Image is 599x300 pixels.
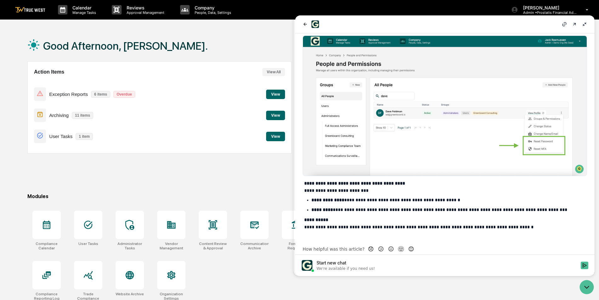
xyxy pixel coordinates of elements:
[190,5,234,10] p: Company
[34,69,64,75] h2: Action Items
[67,5,99,10] p: Calendar
[190,10,234,15] p: People, Data, Settings
[262,68,285,76] button: View All
[282,242,310,250] div: Forms & Requests
[122,10,168,15] p: Approval Management
[91,91,110,98] p: 6 items
[49,134,72,139] p: User Tasks
[122,5,168,10] p: Reviews
[266,112,285,118] a: View
[49,113,69,118] p: Archiving
[518,5,577,10] p: [PERSON_NAME]
[43,40,208,52] h1: Good Afternoon, [PERSON_NAME].
[266,91,285,97] a: View
[157,242,185,250] div: Vendor Management
[27,193,567,199] div: Modules
[266,132,285,141] button: View
[32,242,61,250] div: Compliance Calendar
[266,133,285,139] a: View
[15,7,45,13] img: logo
[78,242,98,246] div: User Tasks
[49,92,88,97] p: Exception Reports
[76,133,93,140] p: 1 item
[240,242,269,250] div: Communications Archive
[67,10,99,15] p: Manage Tasks
[266,90,285,99] button: View
[116,242,144,250] div: Administrator Tasks
[116,292,144,296] div: Website Archive
[266,111,285,120] button: View
[579,279,596,296] iframe: Open customer support
[295,15,595,276] iframe: Customer support window
[518,10,577,15] p: Admin • Prostatis Financial Advisors
[72,112,93,119] p: 11 items
[113,91,135,98] p: Overdue
[199,242,227,250] div: Content Review & Approval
